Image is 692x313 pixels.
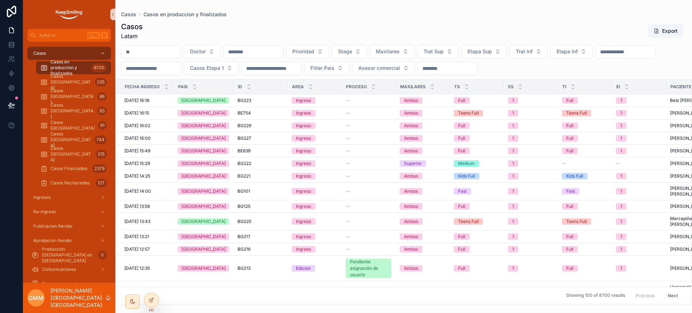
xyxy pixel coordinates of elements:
[358,64,400,72] span: Asesor comercial
[23,42,115,283] div: scrollable content
[400,97,445,104] a: Ambos
[346,148,391,154] a: --
[562,122,607,129] a: Full
[190,64,224,72] span: Casos Etapa 1
[512,233,514,240] div: 1
[400,233,445,240] a: Ambos
[346,204,350,209] span: --
[36,148,111,161] a: Casos [GEOGRAPHIC_DATA]215
[616,148,661,154] a: 1
[98,121,107,130] div: 61
[178,173,229,179] a: [GEOGRAPHIC_DATA]
[620,188,622,194] div: 1
[124,148,169,154] a: [DATE] 15:49
[27,47,111,60] a: Casos
[181,122,226,129] div: [GEOGRAPHIC_DATA]
[238,188,283,194] a: BG101
[238,123,283,129] a: BG229
[92,164,107,173] div: 2379
[512,97,514,104] div: 1
[346,110,391,116] a: --
[616,110,661,116] a: 1
[181,173,226,179] div: [GEOGRAPHIC_DATA]
[512,188,514,194] div: 1
[512,173,514,179] div: 1
[346,188,391,194] a: --
[124,98,149,103] span: [DATE] 16:18
[458,110,479,116] div: Teens Full
[458,173,475,179] div: Kids Full
[27,191,111,204] a: Ingresos
[346,135,391,141] a: --
[124,98,169,103] a: [DATE] 16:18
[124,173,150,179] span: [DATE] 14:25
[338,48,352,55] span: Stage
[566,173,583,179] div: Kids Full
[33,223,73,229] span: Publicacion Render
[346,173,350,179] span: --
[562,203,607,210] a: Full
[238,98,283,103] a: BG223
[616,135,661,142] a: 1
[292,48,314,55] span: Prioridad
[454,233,499,240] a: Full
[27,220,111,233] a: Publicacion Render
[346,98,350,103] span: --
[50,131,92,148] span: Casos [GEOGRAPHIC_DATA]
[238,148,250,154] span: BE639
[178,135,229,142] a: [GEOGRAPHIC_DATA]
[292,203,337,210] a: Ingreso
[178,97,229,104] a: [GEOGRAPHIC_DATA]
[404,203,418,210] div: Ambos
[562,110,607,116] a: Teens Full
[143,11,227,18] a: Casos en produccion y finalizados
[238,148,283,154] a: BE639
[296,148,311,154] div: Ingreso
[620,218,622,225] div: 1
[400,160,445,167] a: Superior
[346,219,391,224] a: --
[178,160,229,167] a: [GEOGRAPHIC_DATA]
[181,148,226,154] div: [GEOGRAPHIC_DATA]
[508,97,553,104] a: 1
[36,119,111,132] a: Casos [GEOGRAPHIC_DATA]61
[562,135,607,142] a: Full
[508,160,553,167] a: 1
[562,161,607,166] a: --
[33,194,50,200] span: Ingresos
[36,133,111,146] a: Casos [GEOGRAPHIC_DATA]744
[404,110,418,116] div: Ambos
[616,218,661,225] a: 1
[178,218,229,225] a: [GEOGRAPHIC_DATA]
[346,234,350,240] span: --
[648,24,683,37] button: Export
[96,150,107,158] div: 215
[121,11,136,18] a: Casos
[124,188,151,194] span: [DATE] 14:00
[178,122,229,129] a: [GEOGRAPHIC_DATA]
[458,160,475,167] div: Medium
[454,122,499,129] a: Full
[404,97,418,104] div: Ambos
[616,173,661,179] a: 1
[50,166,87,171] span: Casos Finalizados
[27,234,111,247] a: Aprobacion Render
[97,92,107,101] div: 88
[27,29,111,42] button: Jump to...CtrlK
[296,135,311,142] div: Ingreso
[33,209,56,215] span: Re-Ingreso
[404,148,418,154] div: Ambos
[124,135,151,141] span: [DATE] 16:00
[36,162,111,175] a: Casos Finalizados2379
[458,218,479,225] div: Teens Full
[178,203,229,210] a: [GEOGRAPHIC_DATA]
[238,204,250,209] span: BG125
[36,90,111,103] a: Casos [GEOGRAPHIC_DATA]88
[238,234,250,240] span: BG217
[310,64,334,72] span: Filter Pais
[33,238,72,243] span: Aprobacion Render
[458,148,465,154] div: Full
[124,188,169,194] a: [DATE] 14:00
[292,188,337,194] a: Ingreso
